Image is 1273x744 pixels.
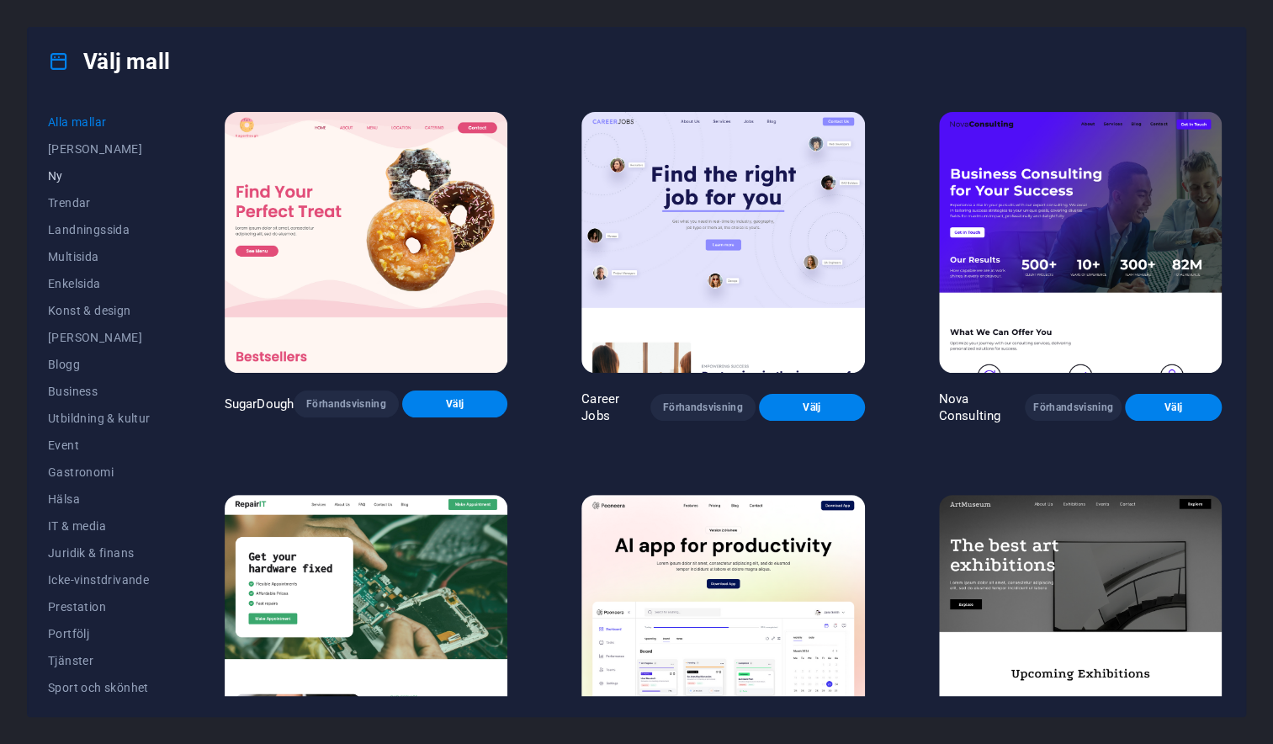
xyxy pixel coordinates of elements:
span: Utbildning & kultur [48,412,151,425]
span: Blogg [48,358,151,371]
button: Hälsa [48,486,151,513]
button: Tjänster [48,647,151,674]
button: Sport och skönhet [48,674,151,701]
button: Välj [402,391,507,417]
button: Förhandsvisning [294,391,399,417]
button: Landningssida [48,216,151,243]
span: Välj [1138,401,1208,414]
span: Förhandsvisning [664,401,742,414]
button: Utbildning & kultur [48,405,151,432]
span: Trendar [48,196,151,210]
button: Välj [759,394,864,421]
span: [PERSON_NAME] [48,142,151,156]
button: IT & media [48,513,151,539]
button: Business [48,378,151,405]
span: Välj [772,401,851,414]
span: Prestation [48,600,151,614]
img: SugarDough [225,112,507,373]
span: Gastronomi [48,465,151,479]
span: Alla mallar [48,115,151,129]
p: Nova Consulting [939,391,1025,424]
button: Blogg [48,351,151,378]
button: Trendar [48,189,151,216]
button: Gastronomi [48,459,151,486]
span: Business [48,385,151,398]
span: Event [48,438,151,452]
img: Career Jobs [581,112,864,373]
span: Välj [416,397,494,411]
button: Förhandsvisning [650,394,756,421]
button: Välj [1125,394,1222,421]
h4: Välj mall [48,48,170,75]
span: IT & media [48,519,151,533]
button: Alla mallar [48,109,151,136]
button: Enkelsida [48,270,151,297]
span: [PERSON_NAME] [48,331,151,344]
span: Konst & design [48,304,151,317]
span: Multisida [48,250,151,263]
button: Konst & design [48,297,151,324]
span: Tjänster [48,654,151,667]
span: Förhandsvisning [307,397,385,411]
span: Förhandsvisning [1038,401,1108,414]
button: Portfölj [48,620,151,647]
button: Prestation [48,593,151,620]
span: Sport och skönhet [48,681,151,694]
p: SugarDough [225,396,294,412]
button: [PERSON_NAME] [48,136,151,162]
button: Förhandsvisning [1025,394,1122,421]
button: Multisida [48,243,151,270]
span: Landningssida [48,223,151,236]
span: Enkelsida [48,277,151,290]
span: Hälsa [48,492,151,506]
button: Event [48,432,151,459]
span: Juridik & finans [48,546,151,560]
button: Icke-vinstdrivande [48,566,151,593]
p: Career Jobs [581,391,650,424]
button: Juridik & finans [48,539,151,566]
span: Ny [48,169,151,183]
button: Ny [48,162,151,189]
span: Icke-vinstdrivande [48,573,151,587]
button: [PERSON_NAME] [48,324,151,351]
span: Portfölj [48,627,151,640]
img: Nova Consulting [939,112,1222,373]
